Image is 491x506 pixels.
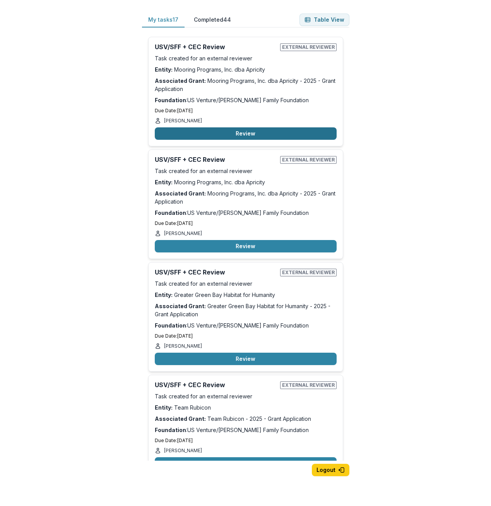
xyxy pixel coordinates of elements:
[155,381,277,389] h2: USV/SFF + CEC Review
[155,65,337,74] p: Mooring Programs, Inc. dba Apricity
[188,12,237,27] button: Completed 44
[155,240,337,252] button: Review
[155,269,277,276] h2: USV/SFF + CEC Review
[155,96,337,104] p: : US Venture/[PERSON_NAME] Family Foundation
[155,156,277,163] h2: USV/SFF + CEC Review
[155,404,173,411] strong: Entity:
[155,97,186,103] strong: Foundation
[155,167,337,175] p: Task created for an external reviewer
[155,457,337,470] button: Review
[142,12,185,27] button: My tasks 17
[155,43,277,51] h2: USV/SFF + CEC Review
[280,43,337,51] span: External reviewer
[155,280,337,288] p: Task created for an external reviewer
[164,343,202,350] p: [PERSON_NAME]
[280,156,337,164] span: External reviewer
[280,269,337,276] span: External reviewer
[155,322,186,329] strong: Foundation
[155,415,206,422] strong: Associated Grant:
[155,415,337,423] p: Team Rubicon - 2025 - Grant Application
[164,447,202,454] p: [PERSON_NAME]
[155,437,337,444] p: Due Date: [DATE]
[155,292,173,298] strong: Entity:
[155,179,173,185] strong: Entity:
[155,220,337,227] p: Due Date: [DATE]
[155,353,337,365] button: Review
[155,333,337,340] p: Due Date: [DATE]
[155,321,337,329] p: : US Venture/[PERSON_NAME] Family Foundation
[155,77,206,84] strong: Associated Grant:
[155,427,186,433] strong: Foundation
[155,127,337,140] button: Review
[155,66,173,73] strong: Entity:
[280,381,337,389] span: External reviewer
[164,230,202,237] p: [PERSON_NAME]
[155,426,337,434] p: : US Venture/[PERSON_NAME] Family Foundation
[155,178,337,186] p: Mooring Programs, Inc. dba Apricity
[155,291,337,299] p: Greater Green Bay Habitat for Humanity
[155,190,206,197] strong: Associated Grant:
[155,303,206,309] strong: Associated Grant:
[312,464,349,476] button: Logout
[155,392,337,400] p: Task created for an external reviewer
[155,77,337,93] p: Mooring Programs, Inc. dba Apricity - 2025 - Grant Application
[164,117,202,124] p: [PERSON_NAME]
[299,14,349,26] button: Table View
[155,54,337,62] p: Task created for an external reviewer
[155,403,337,412] p: Team Rubicon
[155,189,337,206] p: Mooring Programs, Inc. dba Apricity - 2025 - Grant Application
[155,209,186,216] strong: Foundation
[155,107,337,114] p: Due Date: [DATE]
[155,302,337,318] p: Greater Green Bay Habitat for Humanity - 2025 - Grant Application
[155,209,337,217] p: : US Venture/[PERSON_NAME] Family Foundation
